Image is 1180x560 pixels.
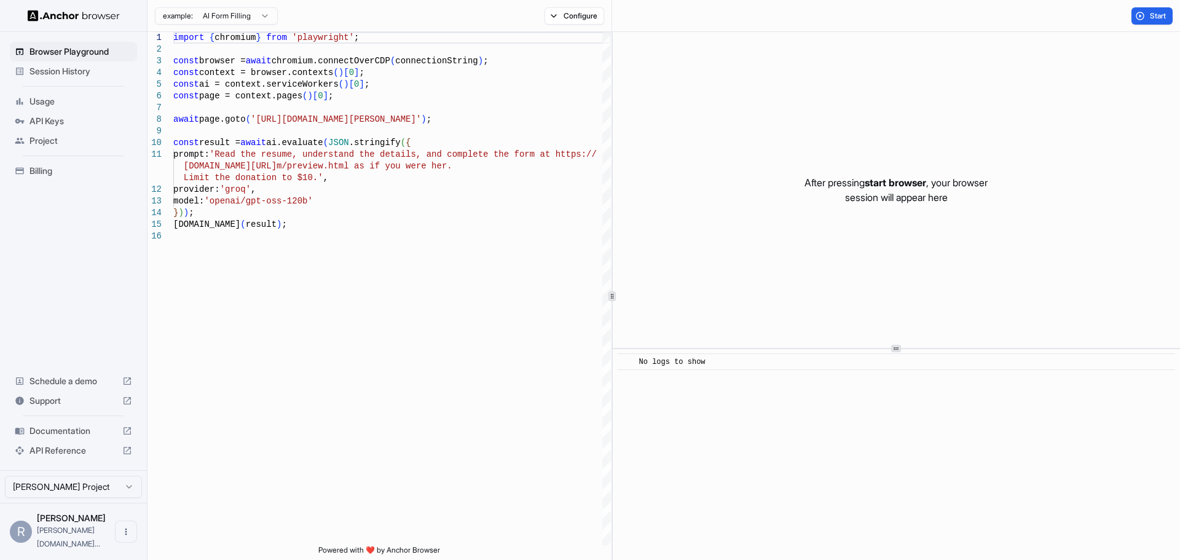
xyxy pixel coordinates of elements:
[10,161,137,181] div: Billing
[147,32,162,44] div: 1
[178,208,183,218] span: )
[10,391,137,411] div: Support
[390,56,395,66] span: (
[406,138,411,148] span: {
[29,165,132,177] span: Billing
[147,184,162,195] div: 12
[184,161,277,171] span: [DOMAIN_NAME][URL]
[281,219,286,229] span: ;
[147,114,162,125] div: 8
[199,114,246,124] span: page.goto
[173,219,240,229] span: [DOMAIN_NAME]
[29,135,132,147] span: Project
[210,149,468,159] span: 'Read the resume, understand the details, and comp
[427,114,431,124] span: ;
[29,115,132,127] span: API Keys
[359,68,364,77] span: ;
[323,138,328,148] span: (
[147,44,162,55] div: 2
[147,125,162,137] div: 9
[804,175,988,205] p: After pressing , your browser session will appear here
[318,545,440,560] span: Powered with ❤️ by Anchor Browser
[204,196,312,206] span: 'openai/gpt-oss-120b'
[199,138,240,148] span: result =
[313,91,318,101] span: [
[214,33,256,42] span: chromium
[184,208,189,218] span: )
[147,79,162,90] div: 5
[10,441,137,460] div: API Reference
[246,219,277,229] span: result
[173,56,199,66] span: const
[349,68,354,77] span: 0
[639,358,706,366] span: No logs to show
[199,56,246,66] span: browser =
[256,33,261,42] span: }
[1131,7,1173,25] button: Start
[10,42,137,61] div: Browser Playground
[173,184,220,194] span: provider:
[251,114,421,124] span: '[URL][DOMAIN_NAME][PERSON_NAME]'
[28,10,120,22] img: Anchor Logo
[865,176,926,189] span: start browser
[359,79,364,89] span: ]
[292,33,354,42] span: 'playwright'
[10,61,137,81] div: Session History
[344,68,348,77] span: [
[328,138,349,148] span: JSON
[10,521,32,543] div: R
[173,114,199,124] span: await
[266,33,287,42] span: from
[29,95,132,108] span: Usage
[624,356,630,368] span: ​
[302,91,307,101] span: (
[333,68,338,77] span: (
[189,208,194,218] span: ;
[354,33,359,42] span: ;
[251,184,256,194] span: ,
[29,375,117,387] span: Schedule a demo
[318,91,323,101] span: 0
[37,526,100,548] span: rafael.ferrari@pareto.io
[210,33,214,42] span: {
[29,65,132,77] span: Session History
[10,92,137,111] div: Usage
[240,219,245,229] span: (
[545,7,604,25] button: Configure
[277,219,281,229] span: )
[307,91,312,101] span: )
[199,68,333,77] span: context = browser.contexts
[10,111,137,131] div: API Keys
[395,56,478,66] span: connectionString
[10,421,137,441] div: Documentation
[354,79,359,89] span: 0
[339,68,344,77] span: )
[173,208,178,218] span: }
[184,173,323,183] span: Limit the donation to $10.'
[173,149,210,159] span: prompt:
[328,91,333,101] span: ;
[401,138,406,148] span: (
[344,79,348,89] span: )
[483,56,488,66] span: ;
[147,90,162,102] div: 6
[147,102,162,114] div: 7
[173,138,199,148] span: const
[173,33,204,42] span: import
[220,184,251,194] span: 'groq'
[29,45,132,58] span: Browser Playground
[147,149,162,160] div: 11
[29,395,117,407] span: Support
[115,521,137,543] button: Open menu
[173,68,199,77] span: const
[147,219,162,231] div: 15
[323,91,328,101] span: ]
[173,79,199,89] span: const
[364,79,369,89] span: ;
[349,138,401,148] span: .stringify
[240,138,266,148] span: await
[147,207,162,219] div: 14
[277,161,452,171] span: m/preview.html as if you were her.
[10,371,137,391] div: Schedule a demo
[147,195,162,207] div: 13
